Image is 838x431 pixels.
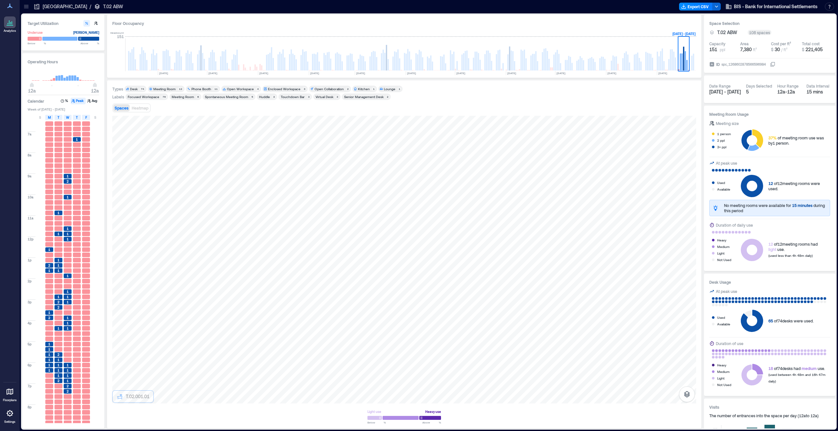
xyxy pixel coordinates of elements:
div: 3 [302,87,306,91]
div: 5 [746,89,772,95]
span: 1 [67,295,69,299]
div: Enclosed Workspace [268,87,300,91]
div: of 12 meeting rooms were used. [768,181,830,191]
div: Data Interval [806,83,829,89]
span: 1 [57,368,59,373]
text: [DATE] [557,72,565,75]
div: Not Used [717,257,731,263]
span: 1 [67,174,69,178]
div: of 12 meeting rooms had use. [768,241,818,252]
p: Floorplans [3,398,17,402]
div: of meeting room use was by 1 person . [768,135,830,146]
div: Open Workspace [227,87,254,91]
span: 12p [28,237,33,241]
span: 7p [28,384,32,388]
div: Medium [717,243,730,250]
button: T.02 ABW [717,29,745,36]
div: 3 [335,95,339,99]
text: [DATE] [310,72,319,75]
div: spc_1268602878566596984 [721,61,766,68]
span: 1 [48,342,50,346]
span: 1 [67,321,69,325]
button: Avg [86,98,99,104]
div: 79 [161,95,167,99]
div: Open Collaboration [315,87,344,91]
span: 1 [67,274,69,278]
div: At peak use [716,288,737,295]
button: BIS - Bank for International Settlements [723,1,820,12]
div: Hour Range [777,83,799,89]
div: Light use [367,408,381,415]
div: 12a - 12a [777,89,801,95]
div: 2 [346,87,350,91]
span: 2 [48,263,50,268]
span: ppl [720,47,725,52]
span: 12 [768,181,773,186]
span: 1 [48,247,50,252]
span: 1 [48,368,50,373]
span: 1p [28,258,32,262]
span: 11a [28,216,33,220]
span: 1 [67,326,69,331]
span: Week of [DATE] - [DATE] [28,107,99,112]
span: 2 [48,316,50,320]
span: $ [771,47,773,52]
span: 4p [28,321,32,325]
span: 12 [768,242,773,246]
span: M [48,115,51,120]
div: Virtual Desk [316,94,333,99]
span: 1 [57,232,59,236]
span: 2 [57,300,59,304]
button: $ 30 / ft² [771,46,799,53]
div: 11 [213,87,219,91]
text: [DATE] [407,72,416,75]
span: 151 [709,46,717,53]
span: 1 [67,226,69,231]
div: Days Selected [746,83,772,89]
div: Not Used [717,381,731,388]
span: Below % [28,41,46,45]
span: medium [802,366,817,371]
span: W [66,115,69,120]
div: [PERSON_NAME] [73,29,99,36]
span: 5p [28,342,32,346]
span: 1 [67,373,69,378]
div: Underuse [28,29,43,36]
span: 1 [57,326,59,331]
span: 1 [57,258,59,262]
span: 1 [57,358,59,362]
span: 1 [48,347,50,352]
span: 12a [28,88,36,93]
text: [DATE] [159,72,168,75]
text: [DATE] [259,72,268,75]
div: Heavy use [425,408,441,415]
div: Duration of daily use [716,222,753,228]
span: T [57,115,59,120]
span: Above % [422,421,441,424]
div: 2 ppl [717,137,725,144]
div: The number of entrances into the space per day ( 12a to 12a ) [709,413,830,418]
div: Light [717,250,724,257]
button: % [60,98,70,104]
span: 1 [48,352,50,357]
span: 8a [28,153,32,157]
span: 1 [67,237,69,241]
h3: Meeting Room Usage [709,111,830,117]
button: Spaces [113,104,130,112]
button: IDspc_1268602878566596984 [770,62,775,67]
p: Settings [4,420,15,424]
span: 1 [57,373,59,378]
div: 3 [307,95,311,99]
span: (used less than 4h 48m daily) [768,254,813,257]
div: 15 mins [806,89,830,95]
div: 12 [178,87,183,91]
span: Spaces [115,106,128,110]
div: Used [717,314,725,321]
span: 12a [91,88,99,93]
span: 2 [57,379,59,383]
span: / ft² [781,47,787,52]
span: 2 [67,384,69,388]
span: light [768,247,776,252]
div: Heavy [717,237,726,243]
span: Above % [80,41,99,45]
